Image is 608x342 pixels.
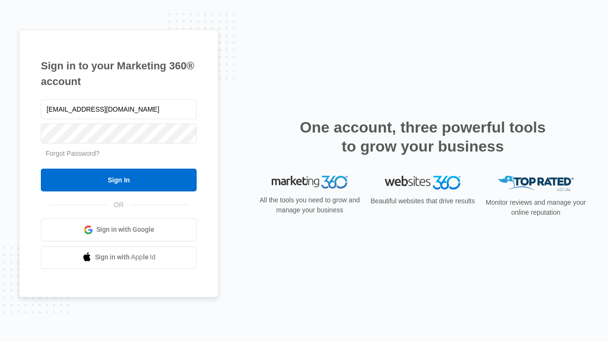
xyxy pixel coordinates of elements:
[41,246,197,269] a: Sign in with Apple Id
[498,176,574,191] img: Top Rated Local
[370,196,476,206] p: Beautiful websites that drive results
[95,252,156,262] span: Sign in with Apple Id
[46,150,100,157] a: Forgot Password?
[483,198,589,218] p: Monitor reviews and manage your online reputation
[256,195,363,215] p: All the tools you need to grow and manage your business
[107,200,131,210] span: OR
[41,218,197,241] a: Sign in with Google
[41,99,197,119] input: Email
[41,58,197,89] h1: Sign in to your Marketing 360® account
[297,118,549,156] h2: One account, three powerful tools to grow your business
[385,176,461,190] img: Websites 360
[41,169,197,191] input: Sign In
[272,176,348,189] img: Marketing 360
[96,225,154,235] span: Sign in with Google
